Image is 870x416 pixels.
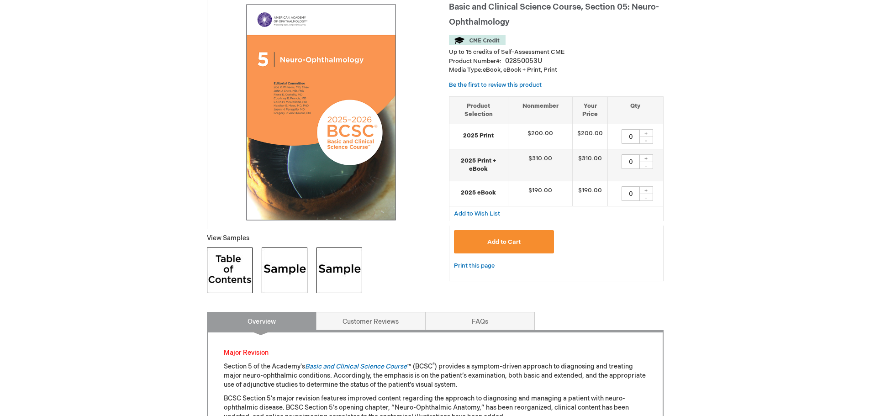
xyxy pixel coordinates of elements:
td: $200.00 [573,124,608,149]
input: Qty [622,129,640,144]
img: Click to view [316,247,362,293]
th: Product Selection [449,96,508,124]
td: $310.00 [573,149,608,181]
td: $310.00 [508,149,573,181]
img: Basic and Clinical Science Course, Section 05: Neuro-Ophthalmology [212,3,430,221]
div: + [639,129,653,137]
div: - [639,137,653,144]
a: Overview [207,312,316,330]
div: 02850053U [505,57,542,66]
td: $190.00 [573,181,608,206]
strong: Product Number [449,58,501,65]
strong: 2025 Print + eBook [454,157,504,174]
td: $200.00 [508,124,573,149]
a: Add to Wish List [454,210,500,217]
strong: 2025 Print [454,132,504,140]
li: Up to 15 credits of Self-Assessment CME [449,48,664,57]
a: Customer Reviews [316,312,426,330]
td: $190.00 [508,181,573,206]
strong: 2025 eBook [454,189,504,197]
strong: Media Type: [449,66,483,74]
input: Qty [622,186,640,201]
button: Add to Cart [454,230,554,253]
a: Basic and Clinical Science Course [305,363,407,370]
span: Add to Cart [487,238,521,246]
img: Click to view [262,247,307,293]
div: - [639,194,653,201]
a: Print this page [454,260,495,272]
a: Be the first to review this product [449,81,542,89]
div: - [639,162,653,169]
div: + [639,186,653,194]
font: Major Revision [224,349,269,357]
a: FAQs [425,312,535,330]
span: Basic and Clinical Science Course, Section 05: Neuro-Ophthalmology [449,2,659,27]
th: Your Price [573,96,608,124]
sup: ® [432,362,435,368]
input: Qty [622,154,640,169]
p: View Samples [207,234,435,243]
p: eBook, eBook + Print, Print [449,66,664,74]
th: Nonmember [508,96,573,124]
div: + [639,154,653,162]
th: Qty [608,96,663,124]
img: Click to view [207,247,253,293]
p: Section 5 of the Academy's ™ (BCSC ) provides a symptom-driven approach to diagnosing and treatin... [224,362,647,390]
img: CME Credit [449,35,506,45]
